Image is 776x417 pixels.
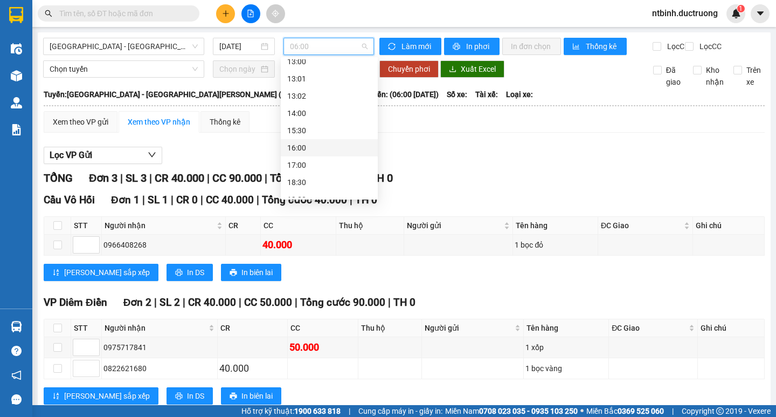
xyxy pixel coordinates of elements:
[290,38,368,54] span: 06:00
[247,10,254,17] span: file-add
[210,116,240,128] div: Thống kê
[123,296,152,309] span: Đơn 2
[103,363,216,374] div: 0822621680
[221,264,281,281] button: printerIn biên lai
[270,172,362,184] span: Tổng cước 130.000
[287,56,371,67] div: 13:00
[128,116,190,128] div: Xem theo VP nhận
[142,194,145,206] span: |
[445,405,578,417] span: Miền Nam
[241,390,273,402] span: In biên lai
[294,407,341,415] strong: 1900 633 818
[358,319,422,337] th: Thu hộ
[295,296,297,309] span: |
[662,64,685,88] span: Đã giao
[52,269,60,277] span: sort-ascending
[586,405,664,417] span: Miền Bắc
[244,296,292,309] span: CC 50.000
[212,172,262,184] span: CC 90.000
[155,172,204,184] span: CR 40.000
[71,319,102,337] th: STT
[266,4,285,23] button: aim
[425,322,513,334] span: Người gửi
[358,405,442,417] span: Cung cấp máy in - giấy in:
[50,148,92,162] span: Lọc VP Gửi
[447,88,467,100] span: Số xe:
[52,392,60,401] span: sort-ascending
[612,322,687,334] span: ĐC Giao
[103,239,224,251] div: 0966408268
[105,220,214,231] span: Người nhận
[287,90,371,102] div: 13:02
[695,40,723,52] span: Lọc CC
[53,116,108,128] div: Xem theo VP gửi
[262,194,347,206] span: Tổng cước 40.000
[287,107,371,119] div: 14:00
[289,340,356,355] div: 50.000
[370,172,393,184] span: TH 0
[502,38,561,55] button: In đơn chọn
[59,8,186,19] input: Tìm tên, số ĐT hoặc mã đơn
[183,296,185,309] span: |
[11,321,22,332] img: warehouse-icon
[287,176,371,188] div: 18:30
[167,264,213,281] button: printerIn DS
[171,194,174,206] span: |
[287,194,371,206] div: 19:30
[360,88,439,100] span: Chuyến: (06:00 [DATE])
[564,38,627,55] button: bar-chartThống kê
[272,10,279,17] span: aim
[466,40,491,52] span: In phơi
[698,319,765,337] th: Ghi chú
[45,10,52,17] span: search
[618,407,664,415] strong: 0369 525 060
[716,407,724,415] span: copyright
[175,392,183,401] span: printer
[601,220,682,231] span: ĐC Giao
[742,64,765,88] span: Trên xe
[287,159,371,171] div: 17:00
[407,220,502,231] span: Người gửi
[218,319,288,337] th: CR
[222,10,230,17] span: plus
[44,172,73,184] span: TỔNG
[9,7,23,23] img: logo-vxr
[702,64,728,88] span: Kho nhận
[241,266,273,278] span: In biên lai
[401,40,433,52] span: Làm mới
[388,43,397,51] span: sync
[120,172,123,184] span: |
[148,151,156,159] span: down
[300,296,385,309] span: Tổng cước 90.000
[449,65,456,74] span: download
[287,142,371,154] div: 16:00
[693,217,765,235] th: Ghi chú
[461,63,496,75] span: Xuất Excel
[50,61,198,77] span: Chọn tuyến
[207,172,210,184] span: |
[206,194,254,206] span: CC 40.000
[444,38,500,55] button: printerIn phơi
[241,405,341,417] span: Hỗ trợ kỹ thuật:
[71,217,102,235] th: STT
[11,97,22,108] img: warehouse-icon
[226,217,261,235] th: CR
[11,43,22,54] img: warehouse-icon
[572,43,581,51] span: bar-chart
[11,394,22,405] span: message
[355,194,377,206] span: TH 0
[257,194,259,206] span: |
[111,194,140,206] span: Đơn 1
[475,88,498,100] span: Tài xế:
[350,194,352,206] span: |
[525,341,607,353] div: 1 xốp
[379,60,439,78] button: Chuyển phơi
[187,266,204,278] span: In DS
[453,43,462,51] span: printer
[89,172,117,184] span: Đơn 3
[580,409,584,413] span: ⚪️
[379,38,441,55] button: syncLàm mới
[221,387,281,405] button: printerIn biên lai
[216,4,235,23] button: plus
[64,390,150,402] span: [PERSON_NAME] sắp xếp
